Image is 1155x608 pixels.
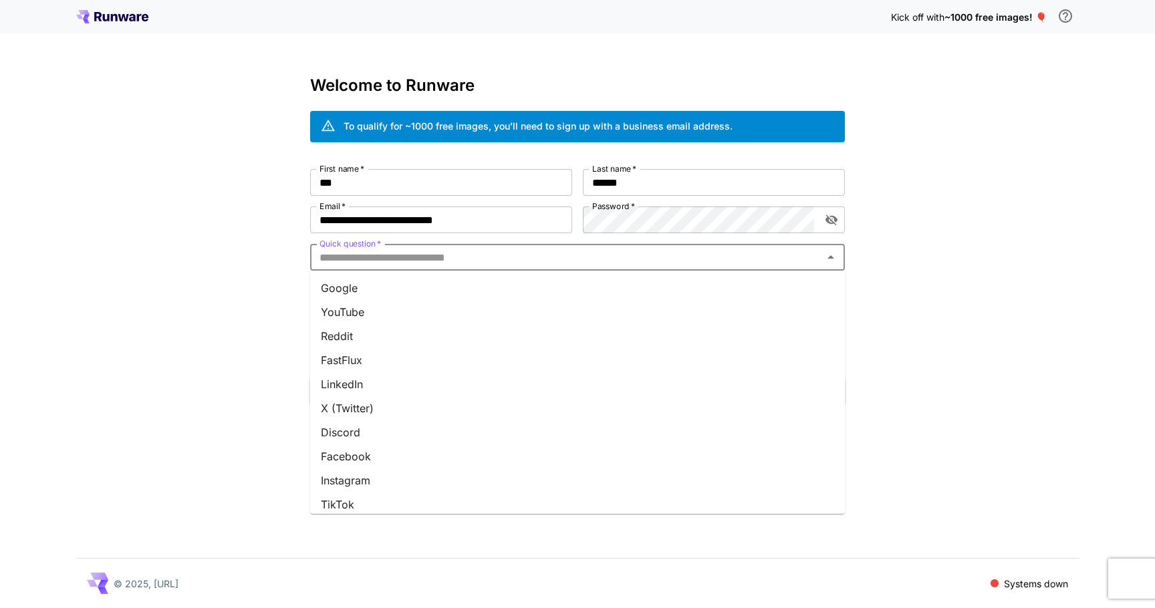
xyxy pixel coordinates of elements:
[821,248,840,267] button: Close
[319,238,381,249] label: Quick question
[310,492,845,516] li: TikTok
[114,577,178,591] p: © 2025, [URL]
[310,372,845,396] li: LinkedIn
[592,200,635,212] label: Password
[819,208,844,232] button: toggle password visibility
[944,11,1047,23] span: ~1000 free images! 🎈
[310,276,845,300] li: Google
[310,300,845,324] li: YouTube
[310,444,845,468] li: Facebook
[310,396,845,420] li: X (Twitter)
[344,119,733,133] div: To qualify for ~1000 free images, you’ll need to sign up with a business email address.
[310,468,845,492] li: Instagram
[319,163,364,174] label: First name
[310,348,845,372] li: FastFlux
[310,324,845,348] li: Reddit
[319,200,346,212] label: Email
[891,11,944,23] span: Kick off with
[1004,577,1068,591] p: Systems down
[592,163,636,174] label: Last name
[310,420,845,444] li: Discord
[310,76,845,95] h3: Welcome to Runware
[1052,3,1079,29] button: In order to qualify for free credit, you need to sign up with a business email address and click ...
